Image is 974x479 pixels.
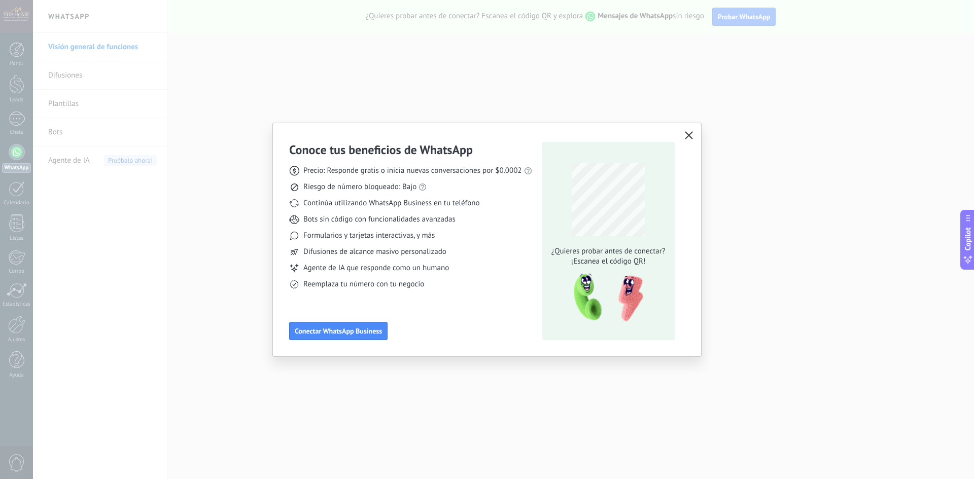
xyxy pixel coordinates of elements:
span: Conectar WhatsApp Business [295,327,382,335]
span: Formularios y tarjetas interactivas, y más [303,231,435,241]
span: Difusiones de alcance masivo personalizado [303,247,446,257]
span: ¡Escanea el código QR! [548,256,668,267]
h3: Conoce tus beneficios de WhatsApp [289,142,473,158]
span: Continúa utilizando WhatsApp Business en tu teléfono [303,198,479,208]
span: Copilot [963,227,973,250]
span: Reemplaza tu número con tu negocio [303,279,424,289]
span: Bots sin código con funcionalidades avanzadas [303,214,456,225]
button: Conectar WhatsApp Business [289,322,388,340]
span: ¿Quieres probar antes de conectar? [548,246,668,256]
img: qr-pic-1x.png [565,271,645,325]
span: Agente de IA que responde como un humano [303,263,449,273]
span: Precio: Responde gratis o inicia nuevas conversaciones por $0.0002 [303,166,522,176]
span: Riesgo de número bloqueado: Bajo [303,182,416,192]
